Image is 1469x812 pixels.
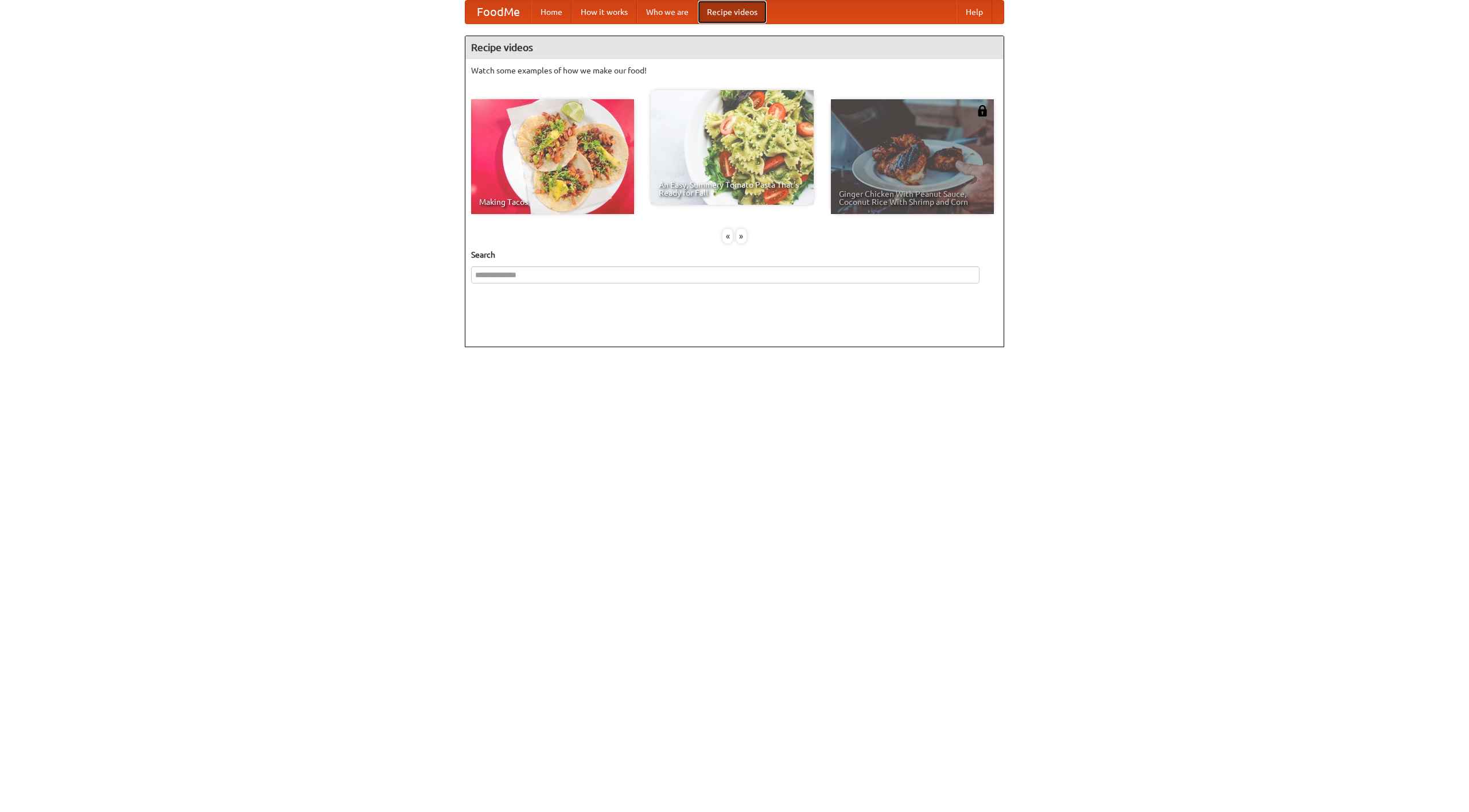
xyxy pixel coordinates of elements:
p: Watch some examples of how we make our food! [471,65,998,76]
span: Making Tacos [479,198,626,206]
h5: Search [471,249,998,261]
a: Recipe videos [698,1,767,24]
div: » [736,229,747,243]
span: An Easy, Summery Tomato Pasta That's Ready for Fall [659,181,806,197]
div: « [722,229,733,243]
a: An Easy, Summery Tomato Pasta That's Ready for Fall [651,90,814,205]
img: 483408.png [977,105,988,116]
a: How it works [572,1,637,24]
a: Help [957,1,992,24]
a: Making Tacos [471,99,634,214]
a: FoodMe [465,1,531,24]
a: Home [531,1,572,24]
h4: Recipe videos [465,36,1004,59]
a: Who we are [637,1,698,24]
